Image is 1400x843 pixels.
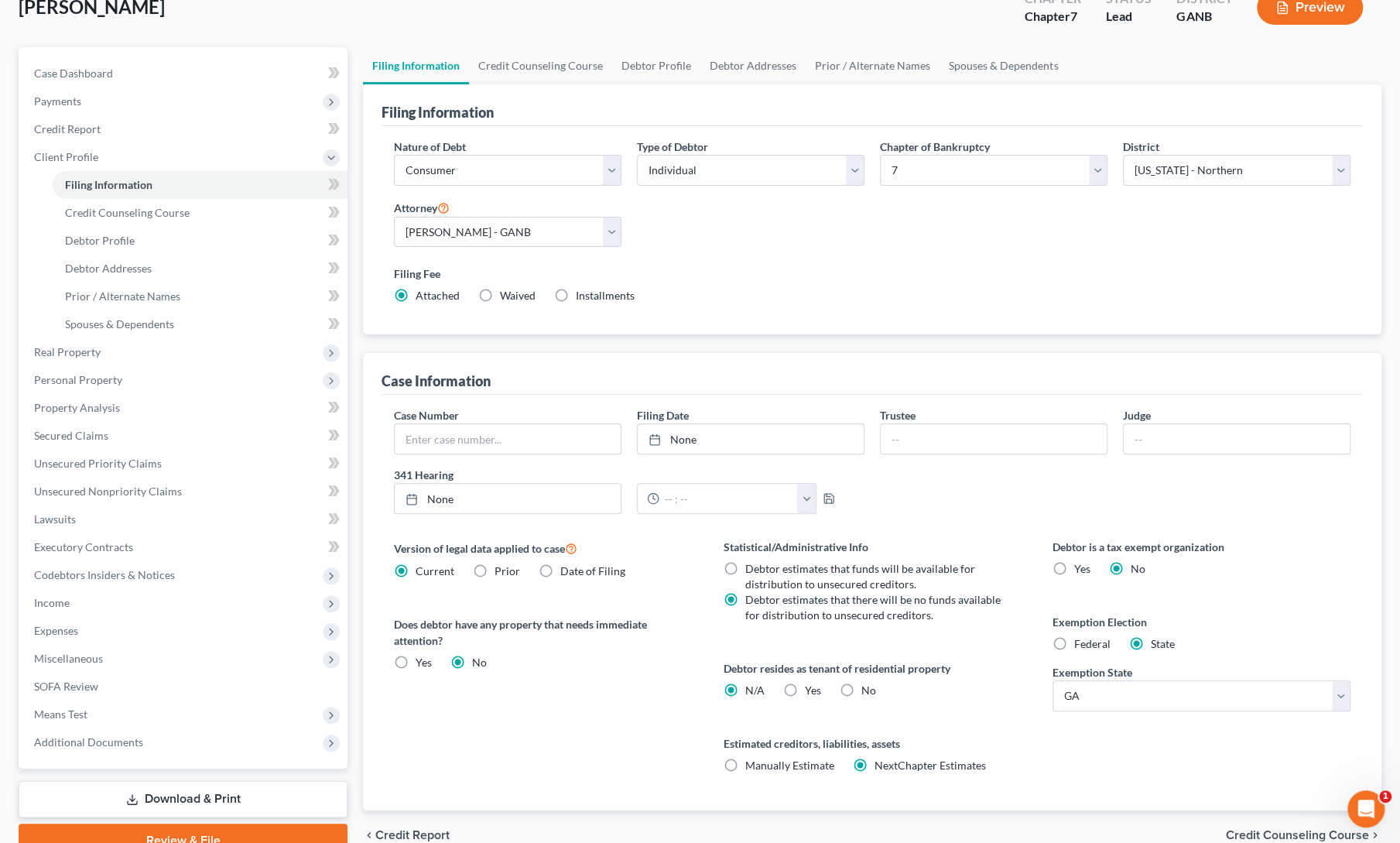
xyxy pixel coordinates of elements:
[1074,562,1090,575] span: Yes
[861,684,876,697] span: No
[394,139,466,155] label: Nature of Debt
[34,512,76,526] span: Lawsuits
[1074,637,1111,650] span: Federal
[386,467,872,483] label: 341 Hearing
[34,485,182,498] span: Unsecured Nonpriority Claims
[472,656,487,669] span: No
[34,624,78,637] span: Expenses
[382,372,491,390] div: Case Information
[34,540,133,553] span: Executory Contracts
[576,289,635,302] span: Installments
[724,735,1022,752] label: Estimated creditors, liabilities, assets
[495,564,520,577] span: Prior
[1124,424,1350,454] input: --
[34,345,101,358] span: Real Property
[395,484,621,513] a: None
[394,539,692,557] label: Version of legal data applied to case
[65,234,135,247] span: Debtor Profile
[395,424,621,454] input: Enter case number...
[363,829,375,841] i: chevron_left
[500,289,536,302] span: Waived
[416,289,460,302] span: Attached
[612,47,700,84] a: Debtor Profile
[1123,139,1159,155] label: District
[22,505,347,533] a: Lawsuits
[1106,8,1152,26] div: Lead
[724,539,1022,555] label: Statistical/Administrative Info
[34,568,175,581] span: Codebtors Insiders & Notices
[65,206,190,219] span: Credit Counseling Course
[53,283,347,310] a: Prior / Alternate Names
[34,150,98,163] span: Client Profile
[22,450,347,478] a: Unsecured Priority Claims
[65,262,152,275] span: Debtor Addresses
[416,564,454,577] span: Current
[394,407,459,423] label: Case Number
[1123,407,1151,423] label: Judge
[22,115,347,143] a: Credit Report
[382,103,494,122] div: Filing Information
[375,829,450,841] span: Credit Report
[394,266,1350,282] label: Filing Fee
[875,759,986,772] span: NextChapter Estimates
[1053,664,1132,680] label: Exemption State
[34,708,87,721] span: Means Test
[1176,8,1232,26] div: GANB
[637,139,708,155] label: Type of Debtor
[1053,614,1350,630] label: Exemption Election
[745,684,765,697] span: N/A
[1226,829,1381,841] button: Credit Counseling Course chevron_right
[724,660,1022,677] label: Debtor resides as tenant of residential property
[745,593,1001,622] span: Debtor estimates that there will be no funds available for distribution to unsecured creditors.
[53,171,347,199] a: Filing Information
[34,373,122,386] span: Personal Property
[880,407,916,423] label: Trustee
[34,429,108,442] span: Secured Claims
[22,478,347,505] a: Unsecured Nonpriority Claims
[638,424,864,454] a: None
[34,457,162,470] span: Unsecured Priority Claims
[880,139,990,155] label: Chapter of Bankruptcy
[53,227,347,255] a: Debtor Profile
[659,484,798,513] input: -- : --
[22,422,347,450] a: Secured Claims
[19,781,347,817] a: Download & Print
[1151,637,1175,650] span: State
[805,684,821,697] span: Yes
[22,60,347,87] a: Case Dashboard
[34,122,101,135] span: Credit Report
[53,310,347,338] a: Spouses & Dependents
[940,47,1067,84] a: Spouses & Dependents
[53,255,347,283] a: Debtor Addresses
[1226,829,1369,841] span: Credit Counseling Course
[65,178,152,191] span: Filing Information
[745,562,975,591] span: Debtor estimates that funds will be available for distribution to unsecured creditors.
[34,652,103,665] span: Miscellaneous
[1070,9,1077,23] span: 7
[22,673,347,701] a: SOFA Review
[1369,829,1381,841] i: chevron_right
[1131,562,1145,575] span: No
[394,616,692,649] label: Does debtor have any property that needs immediate attention?
[34,735,143,749] span: Additional Documents
[637,407,689,423] label: Filing Date
[34,596,70,609] span: Income
[1053,539,1350,555] label: Debtor is a tax exempt organization
[881,424,1107,454] input: --
[65,290,180,303] span: Prior / Alternate Names
[1025,8,1081,26] div: Chapter
[363,47,469,84] a: Filing Information
[22,533,347,561] a: Executory Contracts
[469,47,612,84] a: Credit Counseling Course
[394,198,450,217] label: Attorney
[34,401,120,414] span: Property Analysis
[560,564,625,577] span: Date of Filing
[363,829,450,841] button: chevron_left Credit Report
[53,199,347,227] a: Credit Counseling Course
[65,317,174,331] span: Spouses & Dependents
[1347,790,1385,828] iframe: Intercom live chat
[34,680,98,693] span: SOFA Review
[1379,790,1391,803] span: 1
[745,759,834,772] span: Manually Estimate
[806,47,940,84] a: Prior / Alternate Names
